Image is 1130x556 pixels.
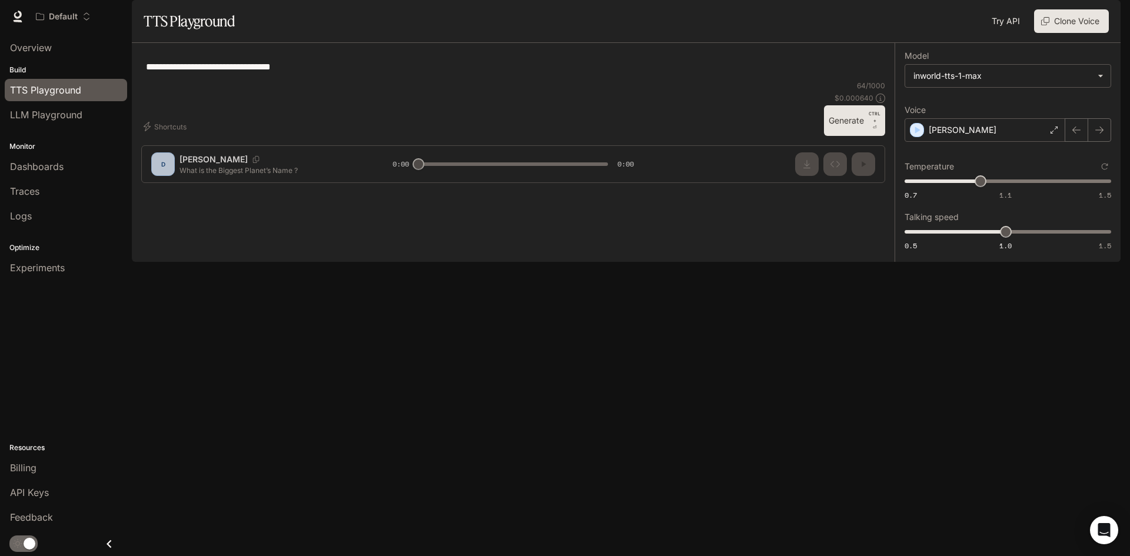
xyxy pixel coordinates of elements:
span: 1.0 [999,241,1012,251]
p: CTRL + [869,110,880,124]
p: [PERSON_NAME] [929,124,996,136]
p: 64 / 1000 [857,81,885,91]
p: Model [905,52,929,60]
span: 1.5 [1099,190,1111,200]
p: ⏎ [869,110,880,131]
button: Clone Voice [1034,9,1109,33]
button: Open workspace menu [31,5,96,28]
button: Shortcuts [141,117,191,136]
button: Reset to default [1098,160,1111,173]
div: inworld-tts-1-max [905,65,1111,87]
p: Talking speed [905,213,959,221]
p: $ 0.000640 [835,93,873,103]
div: Open Intercom Messenger [1090,516,1118,544]
div: inworld-tts-1-max [913,70,1092,82]
span: 0.5 [905,241,917,251]
span: 1.5 [1099,241,1111,251]
button: GenerateCTRL +⏎ [824,105,885,136]
p: Voice [905,106,926,114]
span: 0.7 [905,190,917,200]
p: Temperature [905,162,954,171]
a: Try API [987,9,1025,33]
p: Default [49,12,78,22]
span: 1.1 [999,190,1012,200]
h1: TTS Playground [144,9,235,33]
